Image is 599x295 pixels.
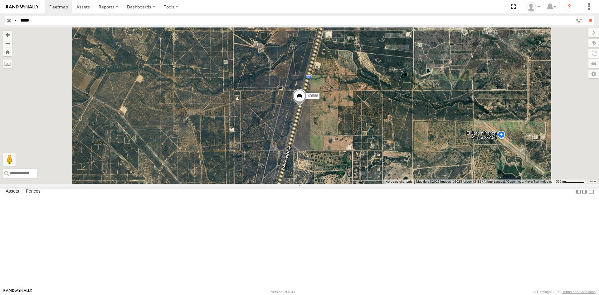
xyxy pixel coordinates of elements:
[13,16,18,25] label: Search Query
[3,39,12,48] button: Zoom out
[2,187,22,196] label: Assets
[554,179,587,184] button: Map Scale: 500 m per 59 pixels
[590,180,596,183] a: Terms
[556,180,565,183] span: 500 m
[386,179,412,184] button: Keyboard shortcuts
[588,70,599,78] label: Map Settings
[582,187,588,196] label: Dock Summary Table to the Right
[573,16,587,25] label: Search Filter Options
[3,31,12,39] button: Zoom in
[271,290,295,294] div: Version: 305.03
[533,290,596,294] div: © Copyright 2025 -
[416,180,552,183] span: Map data ©2025 Imagery ©2025 Airbus, CNES / Airbus, Landsat / Copernicus, Maxar Technologies
[6,5,39,9] img: rand-logo.svg
[23,187,44,196] label: Fences
[588,187,594,196] label: Hide Summary Table
[3,153,16,166] button: Drag Pegman onto the map to open Street View
[3,59,12,68] label: Measure
[575,187,582,196] label: Dock Summary Table to the Left
[3,289,32,295] a: Visit our Website
[308,94,318,98] span: 40886
[524,2,542,12] div: Carlos Ortiz
[3,48,12,56] button: Zoom Home
[564,2,574,12] i: ?
[562,290,596,294] a: Terms and Conditions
